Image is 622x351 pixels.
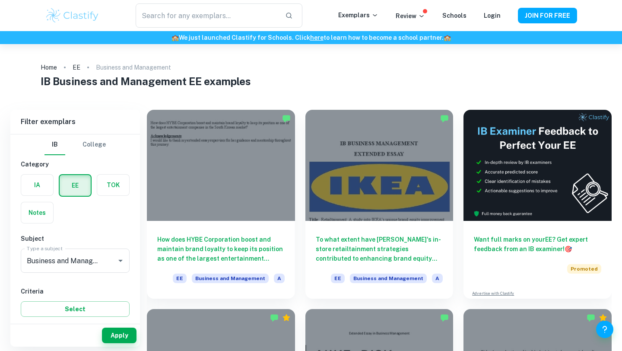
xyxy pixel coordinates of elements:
[21,234,130,243] h6: Subject
[444,34,451,41] span: 🏫
[21,301,130,317] button: Select
[21,202,53,223] button: Notes
[83,134,106,155] button: College
[27,245,63,252] label: Type a subject
[270,313,279,322] img: Marked
[565,246,572,252] span: 🎯
[73,61,80,73] a: EE
[484,12,501,19] a: Login
[147,110,295,299] a: How does HYBE Corporation boost and maintain brand loyalty to keep its position as one of the lar...
[432,274,443,283] span: A
[331,274,345,283] span: EE
[463,110,612,299] a: Want full marks on yourEE? Get expert feedback from an IB examiner!PromotedAdvertise with Clastify
[350,274,427,283] span: Business and Management
[21,287,130,296] h6: Criteria
[157,235,285,263] h6: How does HYBE Corporation boost and maintain brand loyalty to keep its position as one of the lar...
[310,34,324,41] a: here
[472,290,514,297] a: Advertise with Clastify
[518,8,577,23] button: JOIN FOR FREE
[44,134,106,155] div: Filter type choice
[463,110,612,221] img: Thumbnail
[60,175,91,196] button: EE
[474,235,601,254] h6: Want full marks on your EE ? Get expert feedback from an IB examiner!
[192,274,269,283] span: Business and Management
[41,61,57,73] a: Home
[21,160,130,169] h6: Category
[587,313,595,322] img: Marked
[96,63,171,72] p: Business and Management
[274,274,285,283] span: A
[44,134,65,155] button: IB
[396,11,425,21] p: Review
[41,73,582,89] h1: IB Business and Management EE examples
[442,12,466,19] a: Schools
[282,114,291,123] img: Marked
[114,255,127,267] button: Open
[282,313,291,322] div: Premium
[21,175,53,195] button: IA
[316,235,443,263] h6: To what extent have [PERSON_NAME]'s in-store retailtainment strategies contributed to enhancing b...
[171,34,179,41] span: 🏫
[136,3,278,28] input: Search for any exemplars...
[10,110,140,134] h6: Filter exemplars
[596,321,613,338] button: Help and Feedback
[45,7,100,24] img: Clastify logo
[305,110,454,299] a: To what extent have [PERSON_NAME]'s in-store retailtainment strategies contributed to enhancing b...
[440,114,449,123] img: Marked
[173,274,187,283] span: EE
[440,313,449,322] img: Marked
[599,313,607,322] div: Premium
[97,175,129,195] button: TOK
[102,328,136,343] button: Apply
[567,264,601,274] span: Promoted
[2,33,620,42] h6: We just launched Clastify for Schools. Click to learn how to become a school partner.
[338,10,378,20] p: Exemplars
